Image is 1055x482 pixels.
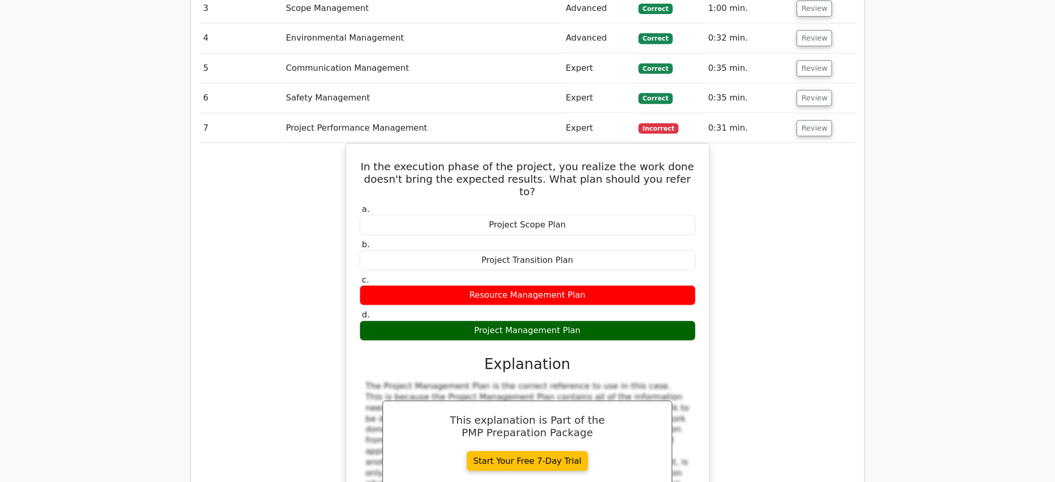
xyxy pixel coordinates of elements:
[282,83,562,113] td: Safety Management
[704,113,793,143] td: 0:31 min.
[467,451,589,471] a: Start Your Free 7-Day Trial
[797,120,832,136] button: Review
[362,204,370,214] span: a.
[704,83,793,113] td: 0:35 min.
[282,23,562,53] td: Environmental Management
[639,4,672,14] span: Correct
[797,90,832,106] button: Review
[639,123,679,134] span: Incorrect
[366,356,690,373] h3: Explanation
[282,113,562,143] td: Project Performance Management
[360,285,696,306] div: Resource Management Plan
[639,64,672,74] span: Correct
[199,113,282,143] td: 7
[797,1,832,17] button: Review
[562,83,634,113] td: Expert
[360,250,696,271] div: Project Transition Plan
[362,239,370,249] span: b.
[704,54,793,83] td: 0:35 min.
[704,23,793,53] td: 0:32 min.
[199,83,282,113] td: 6
[360,215,696,235] div: Project Scope Plan
[360,321,696,341] div: Project Management Plan
[797,30,832,46] button: Review
[362,310,370,320] span: d.
[562,23,634,53] td: Advanced
[639,33,672,44] span: Correct
[282,54,562,83] td: Communication Management
[639,93,672,104] span: Correct
[359,160,697,198] h5: In the execution phase of the project, you realize the work done doesn't bring the expected resul...
[797,60,832,77] button: Review
[562,113,634,143] td: Expert
[562,54,634,83] td: Expert
[362,275,370,285] span: c.
[199,54,282,83] td: 5
[199,23,282,53] td: 4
